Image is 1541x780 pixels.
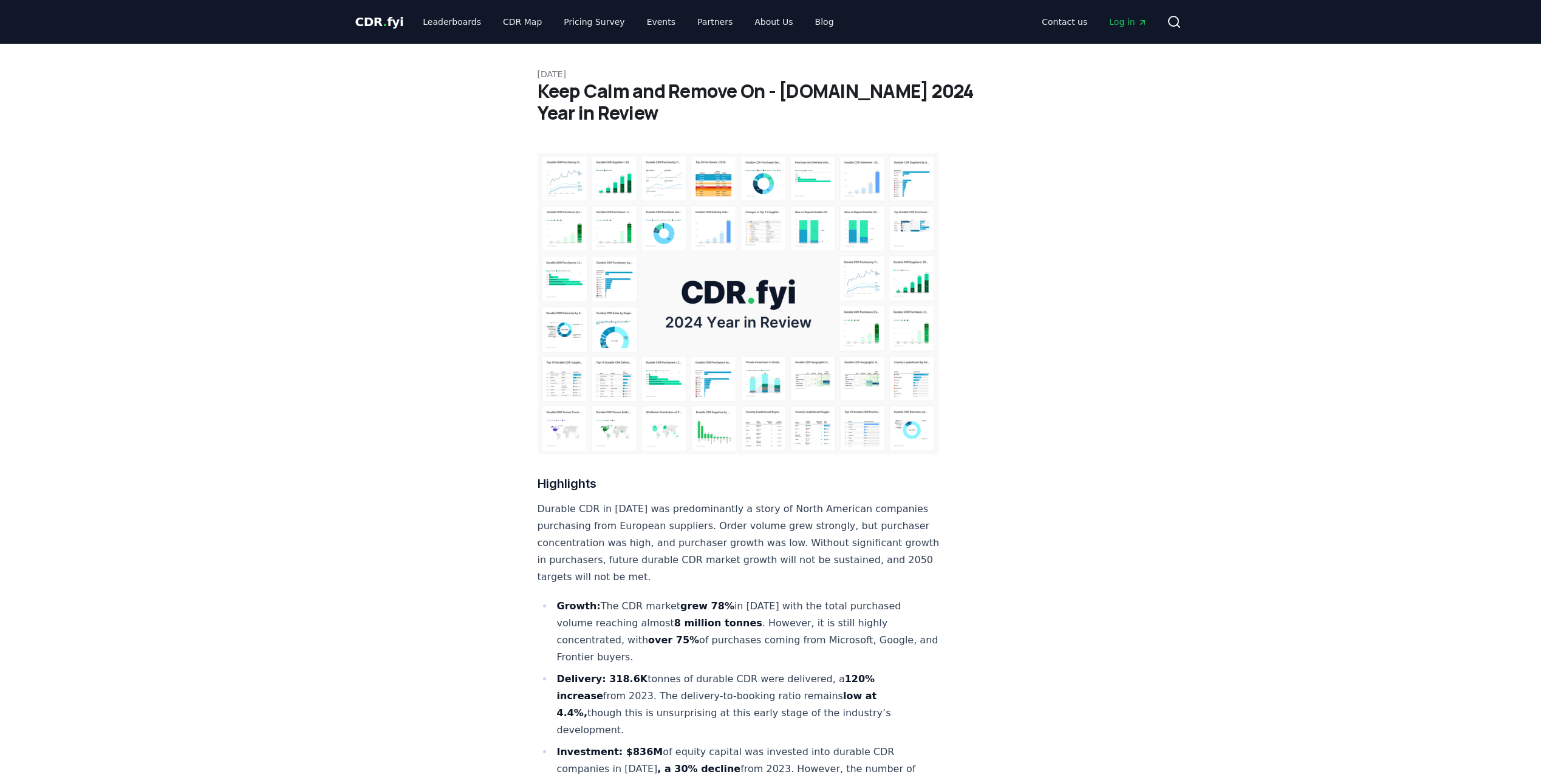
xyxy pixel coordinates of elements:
a: CDR.fyi [355,13,404,30]
span: Log in [1109,16,1147,28]
a: Blog [805,11,844,33]
h1: Keep Calm and Remove On - [DOMAIN_NAME] 2024 Year in Review [538,80,1004,124]
span: CDR fyi [355,15,404,29]
a: Leaderboards [413,11,491,33]
li: tonnes of durable CDR were delivered, a from 2023​. The delivery-to-booking ratio remains though ... [553,671,940,739]
strong: Delivery: 318.6K [557,673,648,685]
a: Events [637,11,685,33]
strong: over 75% [648,634,699,646]
p: Durable CDR in [DATE] was predominantly a story of North American companies purchasing from Europ... [538,501,940,586]
strong: Investment: $836M [557,746,663,758]
a: Log in [1099,11,1157,33]
a: CDR Map [493,11,552,33]
a: About Us [745,11,802,33]
strong: Growth: [557,600,601,612]
strong: grew 78% [680,600,734,612]
a: Pricing Survey [554,11,634,33]
h3: Highlights [538,474,940,493]
strong: 8 million tonnes [674,617,762,629]
a: Contact us [1032,11,1097,33]
strong: , a 30% decline [657,763,740,775]
nav: Main [1032,11,1157,33]
li: The CDR market in [DATE] with the total purchased volume reaching almost . However, it is still h... [553,598,940,666]
p: [DATE] [538,68,1004,80]
a: Partners [688,11,742,33]
nav: Main [413,11,843,33]
span: . [383,15,387,29]
img: blog post image [538,153,940,454]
